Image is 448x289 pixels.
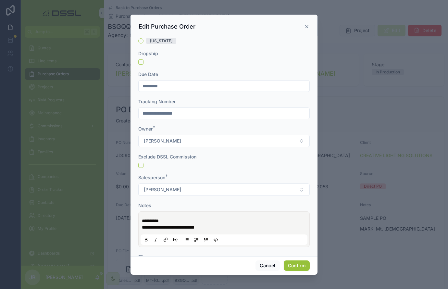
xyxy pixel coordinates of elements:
[139,23,195,31] h3: Edit Purchase Order
[138,51,158,56] span: Dropship
[284,260,310,271] button: Confirm
[144,186,181,193] span: [PERSON_NAME]
[138,183,310,196] button: Select Button
[138,126,153,132] span: Owner
[138,135,310,147] button: Select Button
[138,71,158,77] span: Due Date
[138,99,176,104] span: Tracking Number
[144,138,181,144] span: [PERSON_NAME]
[255,260,280,271] button: Cancel
[150,38,172,44] div: [US_STATE]
[138,154,196,159] span: Exclude DSSL Commission
[138,254,149,259] span: Files
[138,203,151,208] span: Notes
[138,175,165,180] span: Salesperson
